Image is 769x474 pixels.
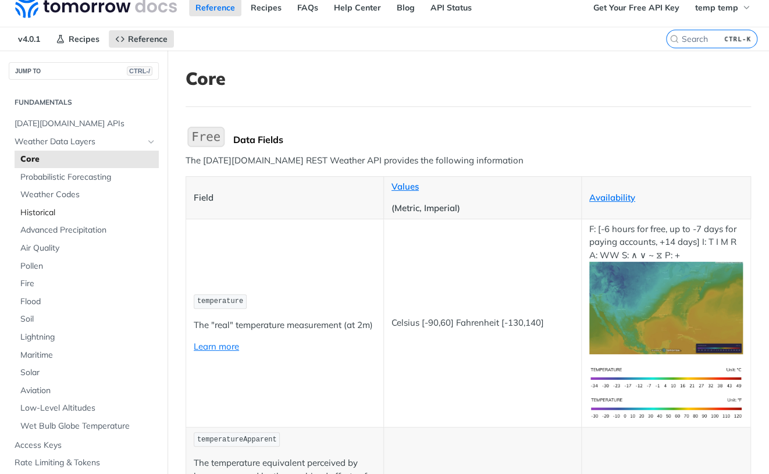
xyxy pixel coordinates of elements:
h2: Fundamentals [9,97,159,108]
span: temperature [197,297,243,305]
a: Maritime [15,347,159,364]
span: Access Keys [15,440,156,451]
span: Wet Bulb Globe Temperature [20,420,156,432]
span: CTRL-/ [127,66,152,76]
span: Flood [20,296,156,308]
span: Recipes [69,34,99,44]
a: Aviation [15,382,159,400]
p: (Metric, Imperial) [391,202,574,215]
a: Core [15,151,159,168]
a: Access Keys [9,437,159,454]
kbd: CTRL-K [721,33,754,45]
a: Air Quality [15,240,159,257]
div: Data Fields [233,134,751,145]
p: Celsius [-90,60] Fahrenheit [-130,140] [391,316,574,330]
svg: Search [670,34,679,44]
span: Solar [20,367,156,379]
span: Probabilistic Forecasting [20,172,156,183]
span: Weather Codes [20,189,156,201]
span: Fire [20,278,156,290]
span: Low-Level Altitudes [20,402,156,414]
span: temperatureApparent [197,436,277,444]
a: Low-Level Altitudes [15,400,159,417]
span: Maritime [20,350,156,361]
span: Expand image [589,372,743,383]
span: Expand image [589,302,743,313]
button: Hide subpages for Weather Data Layers [147,137,156,147]
span: Rate Limiting & Tokens [15,457,156,469]
a: Soil [15,311,159,328]
a: Advanced Precipitation [15,222,159,239]
a: Recipes [49,30,106,48]
span: Historical [20,207,156,219]
span: temp temp [695,2,738,13]
p: F: [-6 hours for free, up to -7 days for paying accounts, +14 days] I: T I M R A: WW S: ∧ ∨ ~ ⧖ P: + [589,223,743,354]
p: Field [194,191,376,205]
span: [DATE][DOMAIN_NAME] APIs [15,118,156,130]
a: Weather Data LayersHide subpages for Weather Data Layers [9,133,159,151]
a: [DATE][DOMAIN_NAME] APIs [9,115,159,133]
a: Weather Codes [15,186,159,204]
span: Advanced Precipitation [20,224,156,236]
span: Lightning [20,332,156,343]
span: Weather Data Layers [15,136,144,148]
a: Historical [15,204,159,222]
a: Rate Limiting & Tokens [9,454,159,472]
span: Core [20,154,156,165]
a: Solar [15,364,159,382]
a: Learn more [194,341,239,352]
span: Soil [20,313,156,325]
a: Probabilistic Forecasting [15,169,159,186]
a: Wet Bulb Globe Temperature [15,418,159,435]
button: JUMP TOCTRL-/ [9,62,159,80]
a: Pollen [15,258,159,275]
span: Air Quality [20,243,156,254]
span: v4.0.1 [12,30,47,48]
h1: Core [186,68,751,89]
span: Aviation [20,385,156,397]
a: Availability [589,192,635,203]
span: Pollen [20,261,156,272]
a: Reference [109,30,174,48]
a: Values [391,181,419,192]
span: Reference [128,34,168,44]
p: The [DATE][DOMAIN_NAME] REST Weather API provides the following information [186,154,751,167]
a: Lightning [15,329,159,346]
p: The "real" temperature measurement (at 2m) [194,319,376,332]
span: Expand image [589,402,743,413]
a: Flood [15,293,159,311]
a: Fire [15,275,159,293]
